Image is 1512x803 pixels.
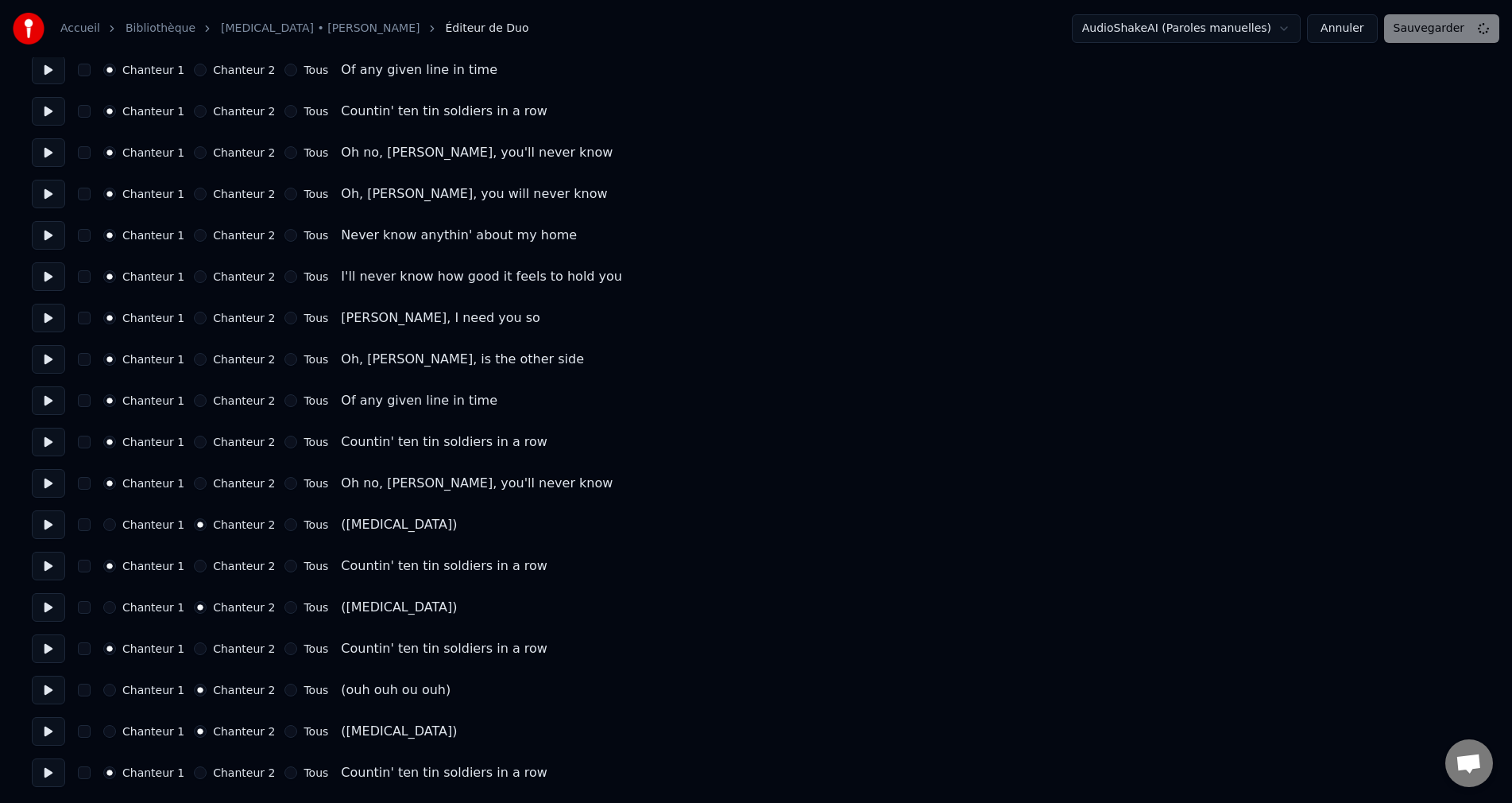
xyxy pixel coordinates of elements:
[122,395,184,406] label: Chanteur 1
[341,350,584,369] div: Oh, [PERSON_NAME], is the other side
[122,106,184,117] label: Chanteur 1
[213,147,275,158] label: Chanteur 2
[304,147,328,158] label: Tous
[446,21,529,37] span: Éditeur de Duo
[341,598,457,617] div: ([MEDICAL_DATA])
[213,230,275,241] label: Chanteur 2
[122,602,184,613] label: Chanteur 1
[304,64,328,76] label: Tous
[213,436,275,448] label: Chanteur 2
[213,312,275,324] label: Chanteur 2
[122,64,184,76] label: Chanteur 1
[304,436,328,448] label: Tous
[122,561,184,572] label: Chanteur 1
[304,230,328,241] label: Tous
[213,767,275,778] label: Chanteur 2
[60,21,100,37] a: Accueil
[1445,739,1493,787] a: Ouvrir le chat
[341,60,497,80] div: Of any given line in time
[213,395,275,406] label: Chanteur 2
[213,478,275,489] label: Chanteur 2
[341,557,547,576] div: Countin' ten tin soldiers in a row
[122,271,184,282] label: Chanteur 1
[304,519,328,530] label: Tous
[122,147,184,158] label: Chanteur 1
[126,21,195,37] a: Bibliothèque
[304,561,328,572] label: Tous
[304,602,328,613] label: Tous
[122,767,184,778] label: Chanteur 1
[341,267,622,286] div: I'll never know how good it feels to hold you
[122,643,184,654] label: Chanteur 1
[213,188,275,200] label: Chanteur 2
[122,519,184,530] label: Chanteur 1
[304,395,328,406] label: Tous
[341,226,577,245] div: Never know anythin' about my home
[213,64,275,76] label: Chanteur 2
[304,188,328,200] label: Tous
[213,643,275,654] label: Chanteur 2
[122,436,184,448] label: Chanteur 1
[60,21,529,37] nav: breadcrumb
[341,681,451,700] div: (ouh ouh ou ouh)
[304,726,328,737] label: Tous
[213,106,275,117] label: Chanteur 2
[341,515,457,534] div: ([MEDICAL_DATA])
[213,726,275,737] label: Chanteur 2
[304,312,328,324] label: Tous
[341,763,547,782] div: Countin' ten tin soldiers in a row
[304,643,328,654] label: Tous
[304,478,328,489] label: Tous
[122,230,184,241] label: Chanteur 1
[213,561,275,572] label: Chanteur 2
[122,188,184,200] label: Chanteur 1
[341,722,457,741] div: ([MEDICAL_DATA])
[341,184,607,204] div: Oh, [PERSON_NAME], you will never know
[341,143,613,162] div: Oh no, [PERSON_NAME], you'll never know
[213,602,275,613] label: Chanteur 2
[341,391,497,410] div: Of any given line in time
[1307,14,1377,43] button: Annuler
[341,639,547,658] div: Countin' ten tin soldiers in a row
[304,354,328,365] label: Tous
[213,519,275,530] label: Chanteur 2
[304,271,328,282] label: Tous
[213,354,275,365] label: Chanteur 2
[213,685,275,696] label: Chanteur 2
[341,308,540,328] div: [PERSON_NAME], I need you so
[341,433,547,452] div: Countin' ten tin soldiers in a row
[122,478,184,489] label: Chanteur 1
[304,767,328,778] label: Tous
[341,102,547,121] div: Countin' ten tin soldiers in a row
[122,312,184,324] label: Chanteur 1
[213,271,275,282] label: Chanteur 2
[122,685,184,696] label: Chanteur 1
[221,21,420,37] a: [MEDICAL_DATA] • [PERSON_NAME]
[13,13,44,45] img: youka
[341,474,613,493] div: Oh no, [PERSON_NAME], you'll never know
[304,106,328,117] label: Tous
[122,726,184,737] label: Chanteur 1
[304,685,328,696] label: Tous
[122,354,184,365] label: Chanteur 1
